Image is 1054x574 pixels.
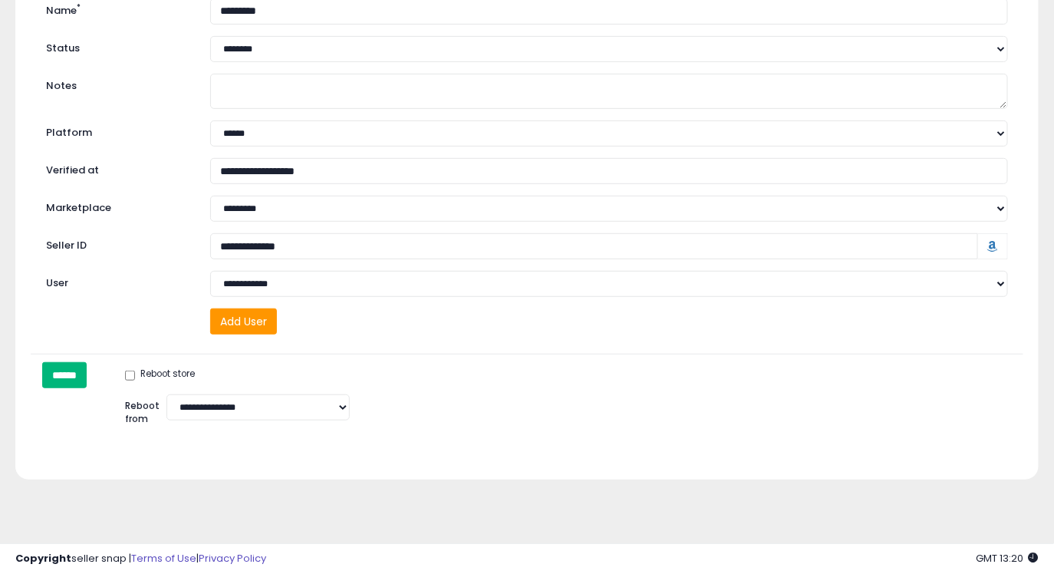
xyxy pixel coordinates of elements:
[199,551,266,566] a: Privacy Policy
[35,74,199,94] label: Notes
[35,233,199,253] label: Seller ID
[15,552,266,566] div: seller snap | |
[35,271,199,291] label: User
[125,371,135,381] input: Reboot store
[125,368,195,383] label: Reboot store
[210,308,277,335] button: Add User
[15,551,71,566] strong: Copyright
[114,394,155,425] label: Reboot from
[35,158,199,178] label: Verified at
[131,551,196,566] a: Terms of Use
[35,120,199,140] label: Platform
[35,196,199,216] label: Marketplace
[977,551,1039,566] span: 2025-10-9 13:20 GMT
[35,36,199,56] label: Status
